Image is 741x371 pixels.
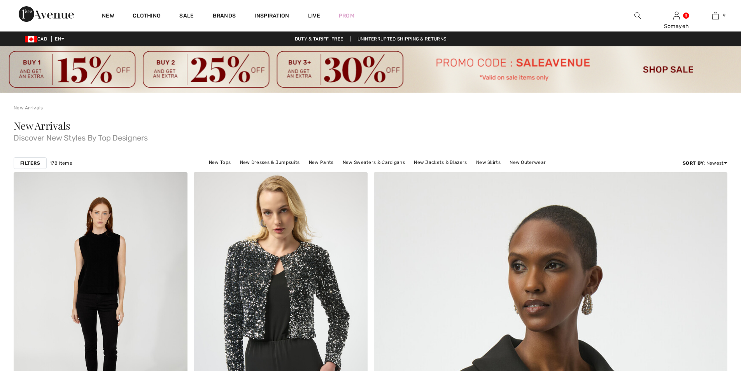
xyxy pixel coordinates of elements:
[472,157,505,167] a: New Skirts
[308,12,320,20] a: Live
[673,11,680,20] img: My Info
[25,36,50,42] span: CAD
[14,105,43,111] a: New Arrivals
[20,160,40,167] strong: Filters
[213,12,236,21] a: Brands
[712,11,719,20] img: My Bag
[50,160,72,167] span: 178 items
[25,36,37,42] img: Canadian Dollar
[339,12,354,20] a: Prom
[410,157,471,167] a: New Jackets & Blazers
[506,157,550,167] a: New Outerwear
[657,22,695,30] div: Somayeh
[634,11,641,20] img: search the website
[254,12,289,21] span: Inspiration
[673,12,680,19] a: Sign In
[14,131,727,142] span: Discover New Styles By Top Designers
[339,157,409,167] a: New Sweaters & Cardigans
[19,6,74,22] img: 1ère Avenue
[696,11,734,20] a: 9
[305,157,338,167] a: New Pants
[55,36,65,42] span: EN
[179,12,194,21] a: Sale
[205,157,235,167] a: New Tops
[683,160,727,167] div: : Newest
[236,157,304,167] a: New Dresses & Jumpsuits
[14,119,70,132] span: New Arrivals
[102,12,114,21] a: New
[723,12,725,19] span: 9
[133,12,161,21] a: Clothing
[683,160,704,166] strong: Sort By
